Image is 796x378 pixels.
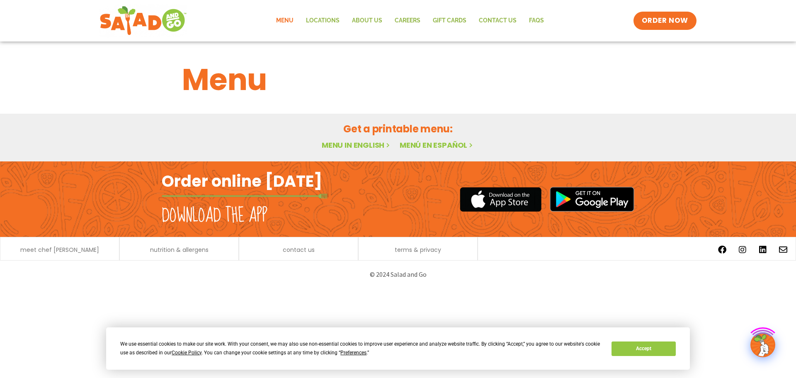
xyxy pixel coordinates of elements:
a: Menú en español [400,140,474,150]
a: Locations [300,11,346,30]
img: appstore [460,186,541,213]
a: Careers [388,11,427,30]
span: ORDER NOW [642,16,688,26]
h2: Get a printable menu: [182,122,614,136]
a: About Us [346,11,388,30]
button: Accept [612,341,675,356]
nav: Menu [270,11,550,30]
a: meet chef [PERSON_NAME] [20,247,99,253]
h2: Download the app [162,204,267,227]
img: google_play [550,187,634,212]
a: Contact Us [473,11,523,30]
a: contact us [283,247,315,253]
a: ORDER NOW [633,12,696,30]
a: FAQs [523,11,550,30]
p: © 2024 Salad and Go [166,269,630,280]
h1: Menu [182,57,614,102]
h2: Order online [DATE] [162,171,322,191]
span: Cookie Policy [172,350,201,356]
img: new-SAG-logo-768×292 [99,4,187,37]
div: We use essential cookies to make our site work. With your consent, we may also use non-essential ... [120,340,602,357]
img: fork [162,194,328,198]
a: GIFT CARDS [427,11,473,30]
a: Menu in English [322,140,391,150]
div: Cookie Consent Prompt [106,327,690,370]
a: terms & privacy [395,247,441,253]
a: Menu [270,11,300,30]
a: nutrition & allergens [150,247,209,253]
span: Preferences [340,350,366,356]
